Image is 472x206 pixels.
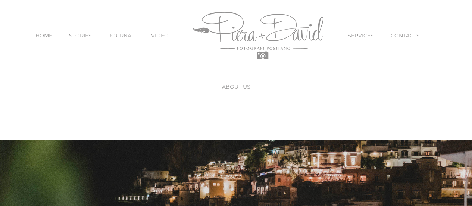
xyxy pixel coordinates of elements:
[222,84,250,89] span: ABOUT US
[391,33,420,38] span: CONTACTS
[109,33,134,38] span: JOURNAL
[69,20,92,51] a: STORIES
[193,12,323,59] img: Piera Plus David Photography Positano Logo
[151,20,169,51] a: VIDEO
[222,71,250,102] a: ABOUT US
[348,33,374,38] span: SERVICES
[151,33,169,38] span: VIDEO
[35,20,52,51] a: HOME
[35,33,52,38] span: HOME
[109,20,134,51] a: JOURNAL
[348,20,374,51] a: SERVICES
[391,20,420,51] a: CONTACTS
[69,33,92,38] span: STORIES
